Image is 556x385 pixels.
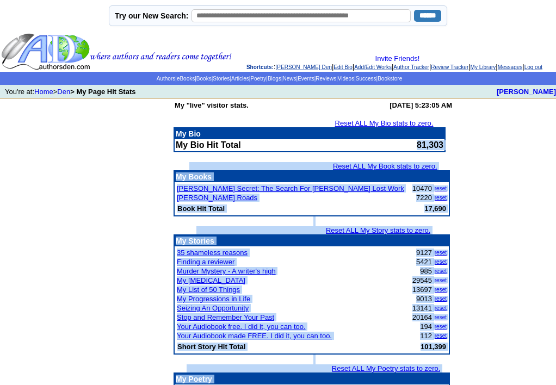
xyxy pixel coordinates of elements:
[213,76,230,82] a: Stories
[435,324,447,330] a: reset
[177,313,274,321] a: Stop and Remember Your Past
[412,276,432,284] font: 29545
[177,322,306,331] a: Your Audiobook free. I did it, you can too.
[412,285,432,294] font: 13697
[177,332,332,340] a: Your Audiobook made FREE. I did it, you can too.
[70,88,135,96] b: > My Page Hit Stats
[176,129,443,138] p: My Bio
[177,267,276,275] a: Murder Mystery - A writer's high
[34,88,53,96] a: Home
[435,185,447,191] a: reset
[231,76,249,82] a: Articles
[335,119,434,127] a: Reset ALL My Bio stats to zero.
[417,140,443,150] font: 81,303
[498,64,523,70] a: Messages
[435,296,447,302] a: reset
[1,33,232,71] img: header_logo2.gif
[57,88,70,96] a: Den
[298,76,314,82] a: Events
[431,64,468,70] a: Review Tracker
[175,101,249,109] b: My "live" visitor stats.
[176,375,448,383] p: My Poetry
[416,194,432,202] font: 7220
[177,276,245,284] a: My [MEDICAL_DATA]
[424,204,446,213] b: 17,690
[354,64,392,70] a: Add/Edit Works
[435,305,447,311] a: reset
[177,343,245,351] b: Short Story Hit Total
[471,64,496,70] a: My Library
[338,76,354,82] a: Videos
[268,76,281,82] a: Blogs
[177,194,257,202] a: [PERSON_NAME] Roads
[390,101,452,109] b: [DATE] 5:23:05 AM
[176,140,241,150] b: My Bio Hit Total
[250,76,266,82] a: Poetry
[332,364,441,372] a: Reset ALL My Poetry stats to zero.
[435,195,447,201] a: reset
[435,268,447,274] a: reset
[5,88,135,96] font: You're at: >
[435,287,447,293] a: reset
[177,249,248,257] a: 35 shameless reasons
[416,249,432,257] font: 9127
[435,277,447,283] a: reset
[435,333,447,339] a: reset
[524,64,542,70] a: Log out
[326,226,430,234] a: Reset ALL My Story stats to zero.
[497,88,556,96] a: [PERSON_NAME]
[333,162,437,170] a: Reset ALL My Book stats to zero.
[177,258,234,266] a: Finding a reviewer
[356,76,376,82] a: Success
[416,295,432,303] font: 9013
[412,184,432,192] font: 10470
[177,204,225,213] b: Book Hit Total
[420,267,432,275] font: 985
[177,285,240,294] a: My List of 50 Things
[177,76,195,82] a: eBooks
[115,11,188,20] label: Try our New Search:
[283,76,296,82] a: News
[375,54,420,63] a: Invite Friends!
[435,250,447,256] a: reset
[420,332,432,340] font: 112
[176,172,448,181] p: My Books
[416,258,432,266] font: 5421
[177,184,404,192] a: [PERSON_NAME] Secret: The Search For [PERSON_NAME] Lost Work
[420,322,432,331] font: 194
[435,314,447,320] a: reset
[435,259,447,265] a: reset
[177,295,250,303] a: My Progressions in Life
[246,64,274,70] span: Shortcuts:
[276,64,332,70] a: [PERSON_NAME] Den
[316,76,336,82] a: Reviews
[393,64,429,70] a: Author Tracker
[157,76,175,82] a: Authors
[421,343,446,351] b: 101,399
[412,304,432,312] font: 13141
[234,54,555,71] div: : | | | | | | |
[196,76,212,82] a: Books
[177,304,249,312] a: Seizing An Opportunity
[412,313,432,321] font: 20164
[176,237,448,245] p: My Stories
[333,64,352,70] a: Edit Bio
[378,76,402,82] a: Bookstore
